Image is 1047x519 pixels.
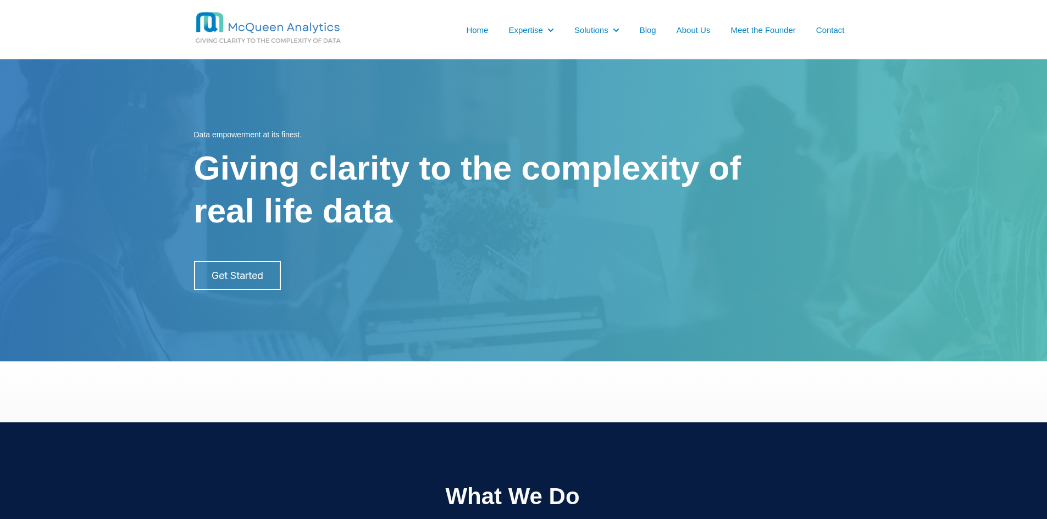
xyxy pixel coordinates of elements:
[194,11,386,46] img: MCQ BG 1
[730,24,795,36] a: Meet the Founder
[194,149,741,187] span: Giving clarity to the complexity of
[508,24,543,36] a: Expertise
[194,192,393,230] span: real life data
[574,24,608,36] a: Solutions
[445,483,579,509] span: What We Do
[194,130,302,139] span: Data empowerment at its finest.
[194,261,281,290] a: Get Started
[677,24,711,36] a: About Us
[414,24,854,36] nav: Desktop navigation
[466,24,488,36] a: Home
[816,24,845,36] a: Contact
[640,24,656,36] a: Blog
